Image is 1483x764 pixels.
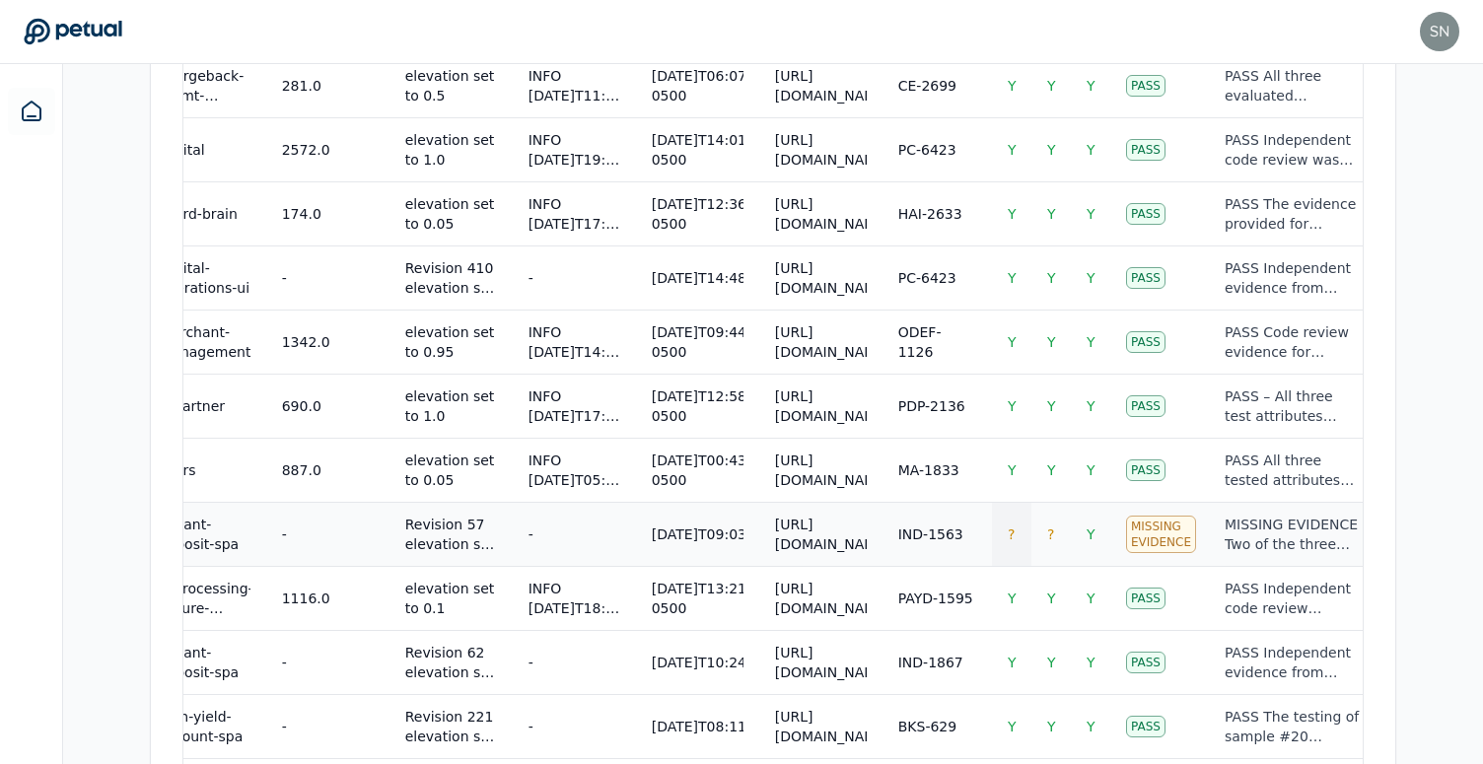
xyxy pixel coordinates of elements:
[775,579,867,618] div: [URL][DOMAIN_NAME]
[529,66,620,105] div: INFO [DATE]T11:07:58.910Z svcmgmt<846> "pool-9-thread-38 - PUT /v4/abtest/chargeback-mgmt-tooling...
[1087,142,1095,158] span: Y
[775,258,867,298] div: [URL][DOMAIN_NAME]
[1008,655,1017,670] span: Y
[1087,398,1095,414] span: Y
[1420,12,1459,51] img: snir@petual.ai
[1126,139,1165,161] div: Pass
[775,386,867,426] div: [URL][DOMAIN_NAME]
[405,451,497,490] div: elevation set to 0.05
[898,140,956,160] div: PC-6423
[898,653,963,672] div: IND-1867
[1225,322,1362,362] div: PASS Code review evidence for GitHub PR #1593 shows an independent reviewer’s approval before the...
[1047,719,1056,734] span: Y
[652,579,743,618] div: [DATE]T13:21:08.000-0500
[1008,334,1017,350] span: Y
[1126,516,1196,553] div: Missing Evidence
[775,130,867,170] div: [URL][DOMAIN_NAME]
[775,515,867,554] div: [URL][DOMAIN_NAME]
[775,322,867,362] div: [URL][DOMAIN_NAME]
[652,451,743,490] div: [DATE]T00:43:37.000-0500
[1087,78,1095,94] span: Y
[159,322,250,362] div: merchant-management
[1225,451,1362,490] div: PASS All three tested attributes passed for Sample 16 (GitHub PR #1099 in toasttab/toast-users): ...
[1047,655,1056,670] span: Y
[159,579,250,618] div: ccprocessing-secure-worldpay
[282,332,330,352] div: 1342.0
[1126,652,1165,673] div: Pass
[529,268,533,288] div: -
[24,18,122,45] a: Go to Dashboard
[1047,590,1056,606] span: Y
[1008,719,1017,734] span: Y
[529,130,620,170] div: INFO [DATE]T19:01:57.857Z svcmgmt<846> "pool-9-thread-58 - PUT /v4/abtest/capital/1/2572?deployme...
[898,396,965,416] div: PDP-2136
[652,717,743,736] div: [DATE]T08:11:09.210561Z
[1047,334,1056,350] span: Y
[1008,462,1017,478] span: Y
[652,653,743,672] div: [DATE]T10:24:51.033873Z
[652,268,743,288] div: [DATE]T14:48:57.033492Z
[1225,579,1362,618] div: PASS Independent code review approvals were obtained for PR #1690 (service ccprocessing-secure-wo...
[1087,719,1095,734] span: Y
[1126,395,1165,417] div: Pass
[898,204,962,224] div: HAI-2633
[898,460,959,480] div: MA-1833
[898,589,973,608] div: PAYD-1595
[1225,386,1362,426] div: PASS – All three test attributes passed. GitHub evidence for sample 15 (PR #1051, toast-ccpartner...
[529,717,533,736] div: -
[1225,258,1362,298] div: PASS Independent evidence from GitHub and [PERSON_NAME] confirms that for sample #13 (PR #327, Ji...
[775,643,867,682] div: [URL][DOMAIN_NAME]
[1126,716,1165,737] div: Pass
[159,396,225,416] div: ccpartner
[1225,707,1362,746] div: PASS The testing of sample #20 (GitHub PR #244 for Jira BKS-629 in the high-yield-account-spa rep...
[405,643,497,682] div: Revision 62 elevation set to [GEOGRAPHIC_DATA], revision 59 de-elevated in group restaurant-admin
[652,66,743,105] div: [DATE]T06:07:58.000-0500
[1008,142,1017,158] span: Y
[1225,515,1362,554] div: MISSING EVIDENCE Two of the three control attributes (A and B) lack sufficient documentation: the...
[1225,130,1362,170] div: PASS Independent code review was evidenced for PR #2857 in the toast-capital repository: screensh...
[898,268,956,288] div: PC-6423
[1047,78,1056,94] span: Y
[529,653,533,672] div: -
[898,717,956,736] div: BKS-629
[1126,588,1165,609] div: Pass
[775,707,867,746] div: [URL][DOMAIN_NAME]
[775,451,867,490] div: [URL][DOMAIN_NAME]
[405,194,497,234] div: elevation set to 0.05
[652,322,743,362] div: [DATE]T09:44:56.000-0500
[282,589,330,608] div: 1116.0
[1008,270,1017,286] span: Y
[1126,203,1165,225] div: Pass
[652,194,743,234] div: [DATE]T12:36:11.000-0500
[1087,590,1095,606] span: Y
[1047,526,1054,542] span: ?
[1047,462,1056,478] span: Y
[898,76,956,96] div: CE-2699
[775,194,867,234] div: [URL][DOMAIN_NAME]
[652,130,743,170] div: [DATE]T14:01:57.000-0500
[405,386,497,426] div: elevation set to 1.0
[1087,655,1095,670] span: Y
[1225,194,1362,234] div: PASS The evidence provided for sample 12 (GitHub PR #245, Jira HAI-2633, service “shard-brain”) s...
[159,643,250,682] div: instant-deposit-spa
[405,707,497,746] div: Revision 221 elevation set to [GEOGRAPHIC_DATA], revision 218 de-elevated in group restaurant-admin
[159,515,250,554] div: instant-deposit-spa
[159,204,238,224] div: shard-brain
[529,579,620,618] div: INFO [DATE]T18:21:08.813Z svcmgmt<866> "pool-9-thread-111 - PUT /v4/abtest/ccprocessing-secure-wo...
[1087,526,1095,542] span: Y
[1126,459,1165,481] div: Pass
[1047,398,1056,414] span: Y
[1087,270,1095,286] span: Y
[898,524,963,544] div: IND-1563
[652,386,743,426] div: [DATE]T12:58:03.000-0500
[898,322,976,362] div: ODEF-1126
[652,524,743,544] div: [DATE]T09:03:46.794404Z
[159,258,250,298] div: capital-operations-ui
[1225,66,1362,105] div: PASS All three evaluated attributes for sample 10 passed: (A) the pull request (#323) for chargeb...
[1008,398,1017,414] span: Y
[1225,643,1362,682] div: PASS Independent evidence from GitHub and Jira shows that for Sample 19 (PR #259 in the toasttab/...
[405,130,497,170] div: elevation set to 1.0
[1008,78,1017,94] span: Y
[529,322,620,362] div: INFO [DATE]T14:44:56.955Z svcmgmt<846> "pool-9-thread-142 - PUT /v4/abtest/merchant-management/1/...
[1047,270,1056,286] span: Y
